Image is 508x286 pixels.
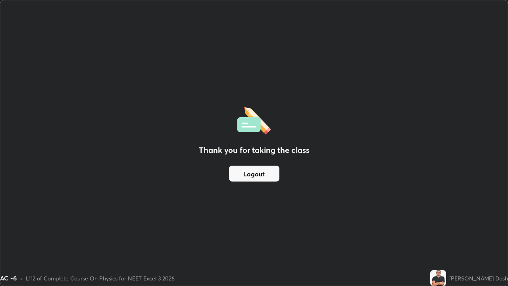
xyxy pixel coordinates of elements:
[449,274,508,282] div: [PERSON_NAME] Dash
[237,104,271,135] img: offlineFeedback.1438e8b3.svg
[20,274,23,282] div: •
[26,274,175,282] div: L112 of Complete Course On Physics for NEET Excel 3 2026
[430,270,446,286] img: 40a4c14bf14b432182435424e0d0387d.jpg
[229,166,279,182] button: Logout
[199,144,310,156] h2: Thank you for taking the class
